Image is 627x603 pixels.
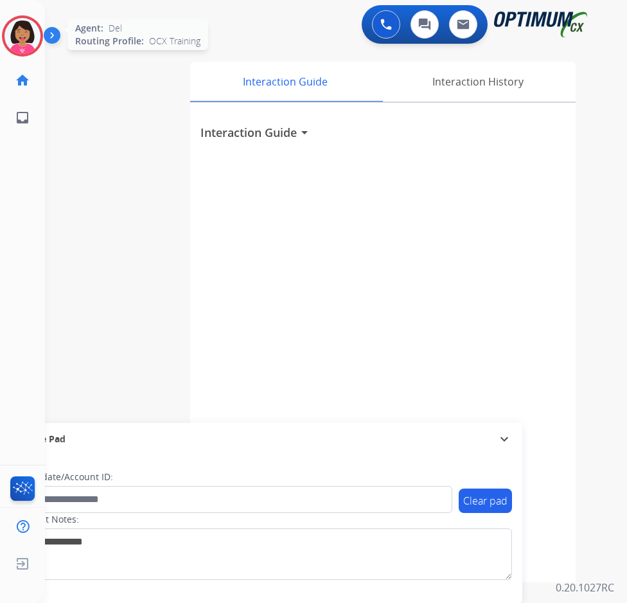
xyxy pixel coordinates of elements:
span: Routing Profile: [75,35,144,48]
div: Interaction History [380,62,576,102]
img: avatar [4,18,40,54]
mat-icon: expand_more [497,431,512,447]
span: Del [109,22,122,35]
mat-icon: inbox [15,110,30,125]
span: OCX Training [149,35,200,48]
button: Clear pad [459,489,512,513]
span: Agent: [75,22,103,35]
mat-icon: arrow_drop_down [297,125,312,140]
p: 0.20.1027RC [556,580,614,595]
h3: Interaction Guide [200,123,297,141]
label: Candidate/Account ID: [17,471,113,483]
mat-icon: home [15,73,30,88]
div: Interaction Guide [190,62,380,102]
label: Contact Notes: [16,513,79,526]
